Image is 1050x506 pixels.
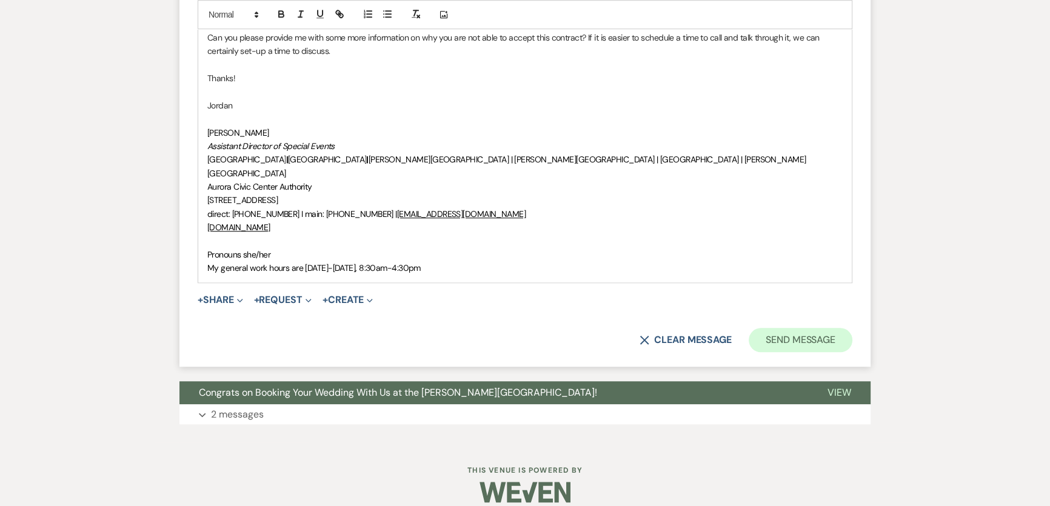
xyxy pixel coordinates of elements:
[179,404,871,425] button: 2 messages
[207,31,843,58] p: Can you please provide me with some more information on why you are not able to accept this contr...
[254,295,312,305] button: Request
[179,381,808,404] button: Congrats on Booking Your Wedding With Us at the [PERSON_NAME][GEOGRAPHIC_DATA]!
[828,386,851,399] span: View
[366,154,368,165] strong: |
[207,208,397,219] span: direct: [PHONE_NUMBER] I main: [PHONE_NUMBER] |
[207,99,843,112] p: Jordan
[640,335,732,345] button: Clear message
[207,249,270,260] span: Pronouns she/her
[808,381,871,404] button: View
[254,295,259,305] span: +
[207,127,269,138] span: [PERSON_NAME]
[199,386,597,399] span: Congrats on Booking Your Wedding With Us at the [PERSON_NAME][GEOGRAPHIC_DATA]!
[207,195,278,205] span: [STREET_ADDRESS]
[211,407,264,422] p: 2 messages
[207,141,335,151] em: Assistant Director of Special Events
[198,295,203,305] span: +
[207,262,421,273] span: My general work hours are [DATE]-[DATE], 8:30am-4:30pm
[198,295,243,305] button: Share
[323,295,373,305] button: Create
[207,154,806,178] span: [PERSON_NAME][GEOGRAPHIC_DATA] | [PERSON_NAME][GEOGRAPHIC_DATA] | [GEOGRAPHIC_DATA] | [PERSON_NAM...
[207,181,312,192] span: Aurora Civic Center Authority
[207,72,843,85] p: Thanks!
[288,154,366,165] span: [GEOGRAPHIC_DATA]
[207,222,270,233] a: [DOMAIN_NAME]
[323,295,328,305] span: +
[207,154,286,165] span: [GEOGRAPHIC_DATA]
[397,208,526,219] a: [EMAIL_ADDRESS][DOMAIN_NAME]
[286,154,287,165] strong: |
[749,328,852,352] button: Send Message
